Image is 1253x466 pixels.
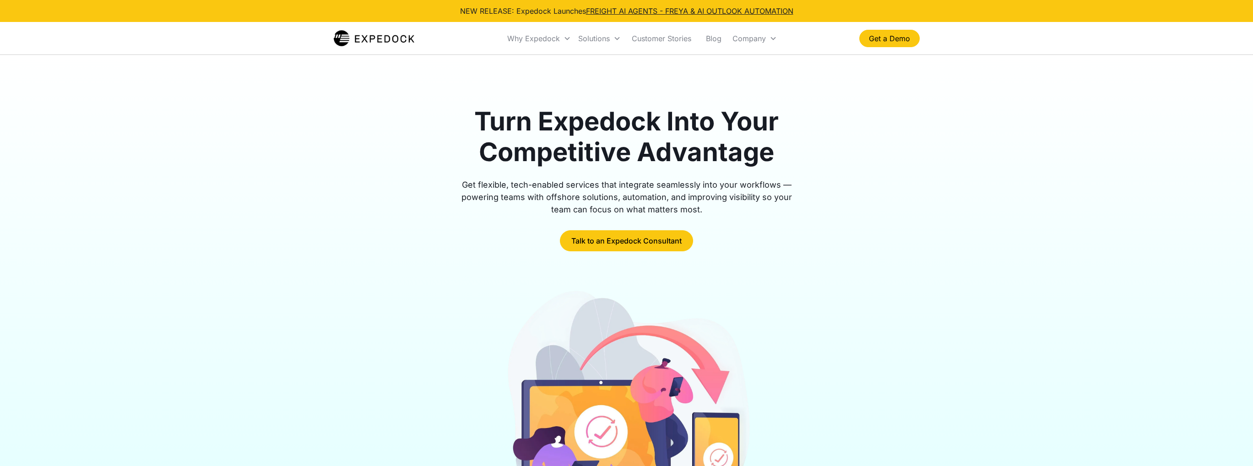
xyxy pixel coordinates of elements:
[624,23,699,54] a: Customer Stories
[334,29,415,48] img: Expedock Logo
[729,23,781,54] div: Company
[334,29,415,48] a: home
[575,23,624,54] div: Solutions
[578,34,610,43] div: Solutions
[507,34,560,43] div: Why Expedock
[699,23,729,54] a: Blog
[451,179,803,216] div: Get flexible, tech-enabled services that integrate seamlessly into your workflows — powering team...
[586,6,793,16] a: FREIGHT AI AGENTS - FREYA & AI OUTLOOK AUTOMATION
[560,230,693,251] a: Talk to an Expedock Consultant
[460,5,793,16] div: NEW RELEASE: Expedock Launches
[504,23,575,54] div: Why Expedock
[859,30,920,47] a: Get a Demo
[451,106,803,168] h1: Turn Expedock Into Your Competitive Advantage
[732,34,766,43] div: Company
